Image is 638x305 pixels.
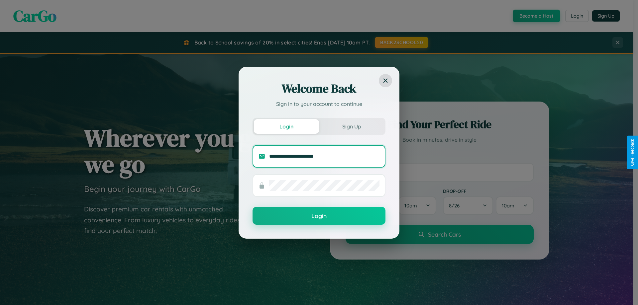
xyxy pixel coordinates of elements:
[253,100,385,108] p: Sign in to your account to continue
[319,119,384,134] button: Sign Up
[253,81,385,97] h2: Welcome Back
[630,139,635,166] div: Give Feedback
[253,207,385,225] button: Login
[254,119,319,134] button: Login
